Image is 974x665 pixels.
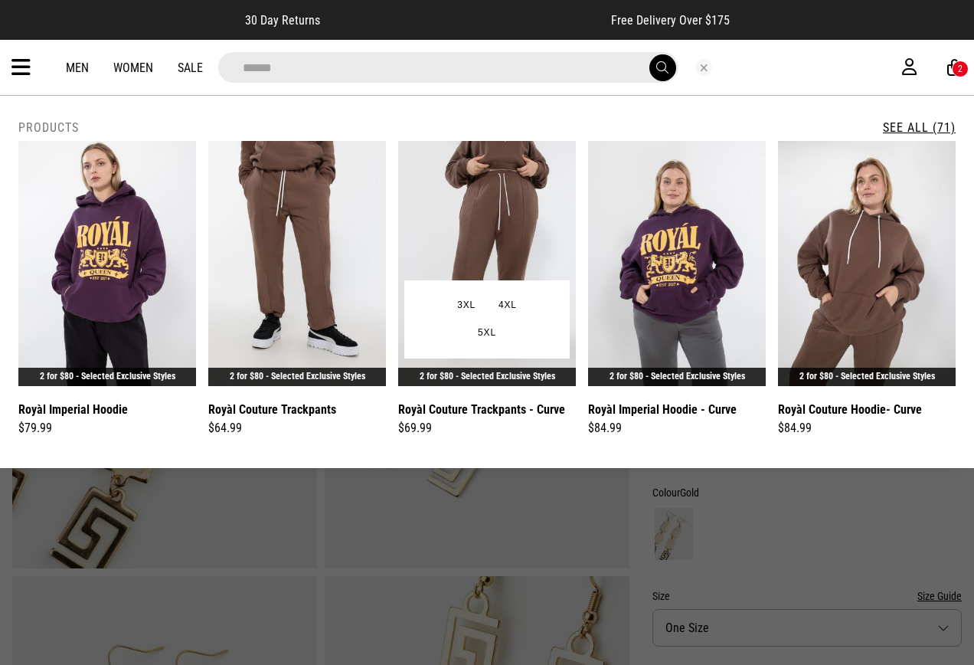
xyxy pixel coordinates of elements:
span: 30 Day Returns [245,13,320,28]
a: Royàl Couture Trackpants [208,400,336,419]
img: Royàl Imperial Hoodie - Curve in Purple [588,141,766,386]
div: $69.99 [398,419,576,437]
img: Royàl Imperial Hoodie in Purple [18,141,196,386]
button: 5XL [466,319,508,347]
button: 3XL [446,292,487,319]
a: Men [66,61,89,75]
button: Open LiveChat chat widget [12,6,58,52]
a: Royàl Couture Hoodie- Curve [778,400,922,419]
a: See All (71) [883,120,956,135]
a: 2 for $80 - Selected Exclusive Styles [40,371,175,382]
a: Women [113,61,153,75]
h2: Products [18,120,79,135]
div: $64.99 [208,419,386,437]
div: $84.99 [588,419,766,437]
img: Royàl Couture Trackpants in Brown [208,141,386,386]
a: 2 [947,60,962,76]
a: Royàl Imperial Hoodie - Curve [588,400,737,419]
img: Royàl Couture Trackpants - Curve in Brown [398,141,576,386]
a: 2 for $80 - Selected Exclusive Styles [610,371,745,382]
button: 4XL [487,292,528,319]
div: 2 [958,64,963,74]
a: Sale [178,61,203,75]
div: $84.99 [778,419,956,437]
a: Royàl Imperial Hoodie [18,400,128,419]
a: Royàl Couture Trackpants - Curve [398,400,565,419]
a: 2 for $80 - Selected Exclusive Styles [230,371,365,382]
span: Free Delivery Over $175 [611,13,730,28]
button: Close search [695,59,712,76]
iframe: Customer reviews powered by Trustpilot [351,12,580,28]
a: 2 for $80 - Selected Exclusive Styles [799,371,935,382]
a: 2 for $80 - Selected Exclusive Styles [420,371,555,382]
img: Royàl Couture Hoodie- Curve in Brown [778,141,956,386]
div: $79.99 [18,419,196,437]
